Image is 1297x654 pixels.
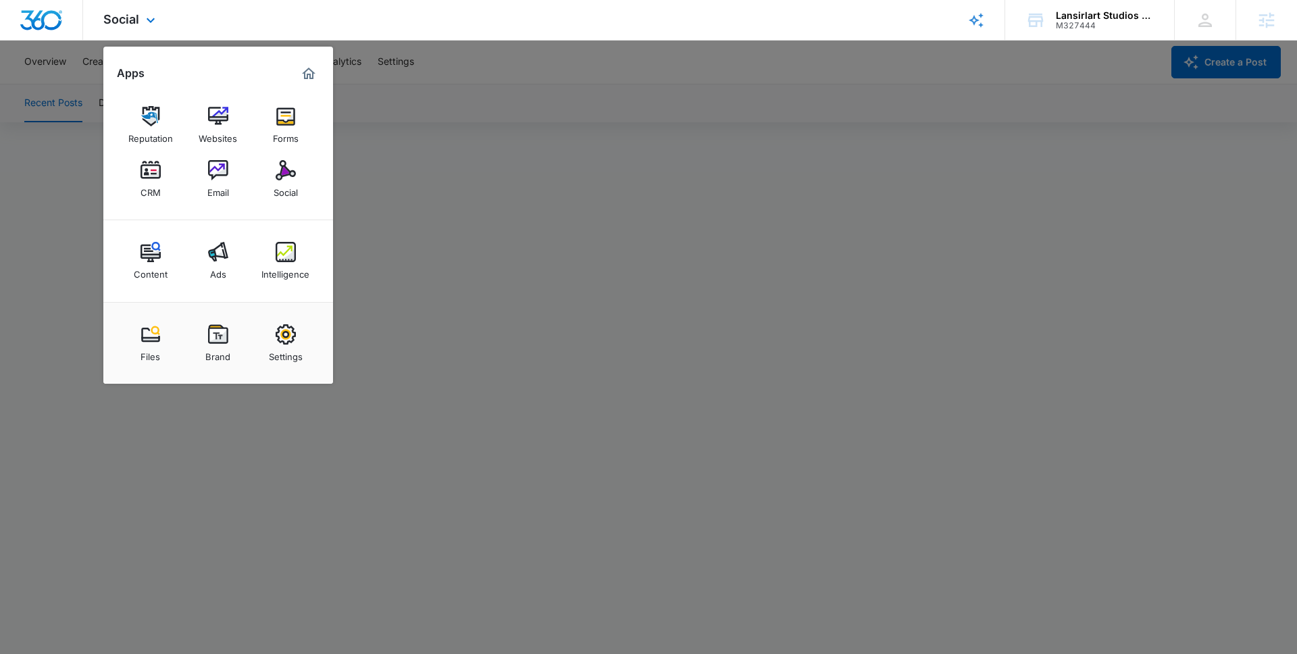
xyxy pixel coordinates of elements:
[269,345,303,362] div: Settings
[274,180,298,198] div: Social
[261,262,309,280] div: Intelligence
[193,318,244,369] a: Brand
[134,262,168,280] div: Content
[260,99,311,151] a: Forms
[298,63,320,84] a: Marketing 360® Dashboard
[125,99,176,151] a: Reputation
[128,126,173,144] div: Reputation
[260,235,311,286] a: Intelligence
[193,235,244,286] a: Ads
[141,180,161,198] div: CRM
[141,345,160,362] div: Files
[207,180,229,198] div: Email
[205,345,230,362] div: Brand
[125,318,176,369] a: Files
[117,67,145,80] h2: Apps
[260,318,311,369] a: Settings
[125,235,176,286] a: Content
[1056,21,1154,30] div: account id
[273,126,299,144] div: Forms
[103,12,139,26] span: Social
[193,99,244,151] a: Websites
[199,126,237,144] div: Websites
[260,153,311,205] a: Social
[125,153,176,205] a: CRM
[1056,10,1154,21] div: account name
[193,153,244,205] a: Email
[210,262,226,280] div: Ads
